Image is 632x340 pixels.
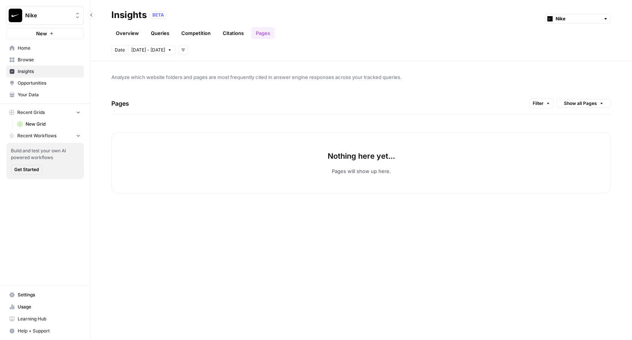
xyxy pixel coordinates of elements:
span: Settings [18,291,81,298]
span: Show all Pages [564,100,597,107]
span: Filter [533,100,544,107]
span: Browse [18,56,81,63]
div: BETA [150,11,167,19]
a: Settings [6,289,84,301]
p: Nothing here yet... [328,151,395,161]
img: Nike Logo [9,9,22,22]
h4: Pages [111,93,129,114]
a: Citations [218,27,248,39]
a: Your Data [6,89,84,101]
a: Overview [111,27,143,39]
span: Recent Workflows [17,132,56,139]
span: Your Data [18,91,81,98]
span: Date [115,47,125,53]
span: Get Started [14,166,39,173]
span: Learning Hub [18,316,81,322]
a: New Grid [14,118,84,130]
button: Get Started [11,165,42,175]
span: Analyze which website folders and pages are most frequently cited in answer engine responses acro... [111,73,611,81]
a: Usage [6,301,84,313]
button: Workspace: Nike [6,6,84,25]
a: Queries [146,27,174,39]
p: Pages will show up here. [332,167,391,175]
span: [DATE] - [DATE] [131,47,165,53]
span: Home [18,45,81,52]
span: Recent Grids [17,109,45,116]
a: Browse [6,54,84,66]
span: Insights [18,68,81,75]
button: Show all Pages [557,99,611,108]
span: New Grid [26,121,81,127]
button: Recent Grids [6,107,84,118]
a: Opportunities [6,77,84,89]
button: Help + Support [6,325,84,337]
span: Usage [18,304,81,310]
button: Recent Workflows [6,130,84,141]
span: New [36,30,47,37]
span: Opportunities [18,80,81,87]
button: [DATE] - [DATE] [128,45,175,55]
button: Filter [529,99,554,108]
a: Pages [251,27,275,39]
span: Nike [25,12,71,19]
button: New [6,28,84,39]
div: Insights [111,9,147,21]
span: Help + Support [18,328,81,334]
span: Build and test your own AI powered workflows [11,147,79,161]
a: Competition [177,27,215,39]
input: Nike [556,15,600,23]
a: Learning Hub [6,313,84,325]
a: Insights [6,65,84,77]
a: Home [6,42,84,54]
